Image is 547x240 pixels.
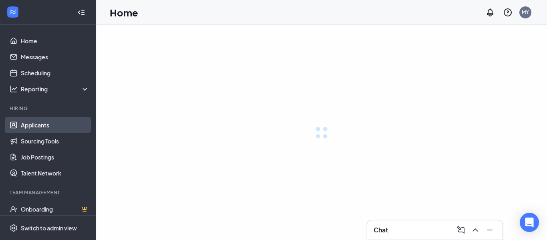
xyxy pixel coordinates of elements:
h3: Chat [374,226,388,234]
a: OnboardingCrown [21,201,89,217]
svg: QuestionInfo [503,8,513,17]
div: Hiring [10,105,88,112]
a: Talent Network [21,165,89,181]
svg: ChevronUp [471,225,480,235]
svg: WorkstreamLogo [9,8,17,16]
div: Team Management [10,189,88,196]
div: MY [522,9,529,16]
a: Applicants [21,117,89,133]
a: Scheduling [21,65,89,81]
div: Reporting [21,85,90,93]
div: Open Intercom Messenger [520,213,539,232]
svg: Collapse [77,8,85,16]
a: Messages [21,49,89,65]
svg: Minimize [485,225,495,235]
svg: Analysis [10,85,18,93]
svg: Notifications [485,8,495,17]
button: ComposeMessage [454,224,467,236]
svg: ComposeMessage [456,225,466,235]
div: Switch to admin view [21,224,77,232]
a: Job Postings [21,149,89,165]
button: Minimize [483,224,496,236]
a: Sourcing Tools [21,133,89,149]
h1: Home [110,6,138,19]
button: ChevronUp [469,224,482,236]
a: Home [21,33,89,49]
svg: Settings [10,224,18,232]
